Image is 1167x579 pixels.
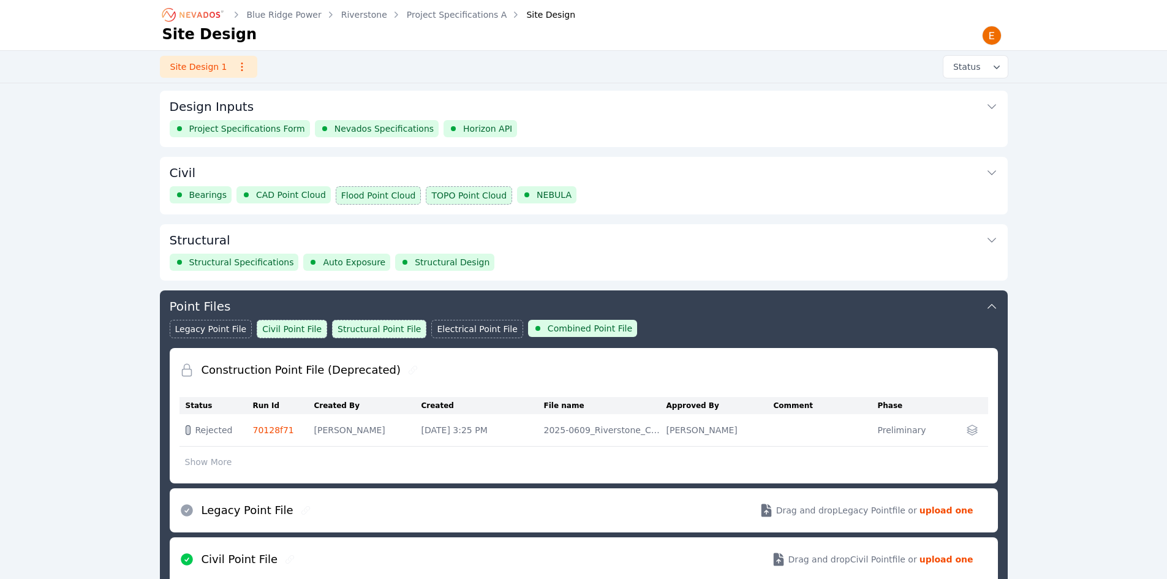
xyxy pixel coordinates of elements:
span: Combined Point File [548,322,632,335]
button: Point Files [170,290,998,320]
h1: Site Design [162,25,257,44]
div: Preliminary [878,424,946,436]
h3: Civil [170,164,195,181]
th: Approved By [667,397,774,414]
button: Civil [170,157,998,186]
div: Site Design [509,9,575,21]
span: Project Specifications Form [189,123,305,135]
span: Structural Point File [338,323,421,335]
th: Comment [774,397,878,414]
div: 2025-0609_Riverstone_CPF_v2.csv [544,424,660,436]
th: Run Id [253,397,314,414]
h3: Structural [170,232,230,249]
button: Structural [170,224,998,254]
button: Design Inputs [170,91,998,120]
nav: Breadcrumb [162,5,576,25]
span: Civil Point File [262,323,322,335]
th: Created By [314,397,421,414]
span: TOPO Point Cloud [431,189,507,202]
h2: Legacy Point File [202,502,293,519]
span: Drag and drop Legacy Point file or [776,504,917,517]
h3: Design Inputs [170,98,254,115]
td: [PERSON_NAME] [314,414,421,447]
td: [DATE] 3:25 PM [421,414,544,447]
th: File name [544,397,667,414]
span: Legacy Point File [175,323,247,335]
td: [PERSON_NAME] [667,414,774,447]
a: 70128f71 [253,425,294,435]
strong: upload one [920,553,973,566]
a: Riverstone [341,9,387,21]
span: Bearings [189,189,227,201]
button: Status [943,56,1008,78]
img: Emily Walker [982,26,1002,45]
h2: Construction Point File (Deprecated) [202,361,401,379]
th: Phase [878,397,953,414]
div: StructuralStructural SpecificationsAuto ExposureStructural Design [160,224,1008,281]
th: Status [179,397,253,414]
a: Site Design 1 [160,56,257,78]
strong: upload one [920,504,973,517]
span: Status [948,61,981,73]
button: Drag and dropCivil Pointfile or upload one [757,542,988,577]
span: NEBULA [537,189,572,201]
a: Project Specifications A [407,9,507,21]
button: Show More [179,450,238,474]
span: Electrical Point File [437,323,517,335]
span: Structural Specifications [189,256,294,268]
span: Structural Design [415,256,489,268]
h2: Civil Point File [202,551,278,568]
span: Auto Exposure [323,256,385,268]
button: Drag and dropLegacy Pointfile or upload one [744,493,988,528]
div: CivilBearingsCAD Point CloudFlood Point CloudTOPO Point CloudNEBULA [160,157,1008,214]
h3: Point Files [170,298,231,315]
span: CAD Point Cloud [256,189,326,201]
span: Drag and drop Civil Point file or [788,553,917,566]
span: Nevados Specifications [334,123,434,135]
div: Design InputsProject Specifications FormNevados SpecificationsHorizon API [160,91,1008,147]
span: Flood Point Cloud [341,189,416,202]
a: Blue Ridge Power [247,9,322,21]
th: Created [421,397,544,414]
span: Horizon API [463,123,512,135]
span: Rejected [195,424,233,436]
